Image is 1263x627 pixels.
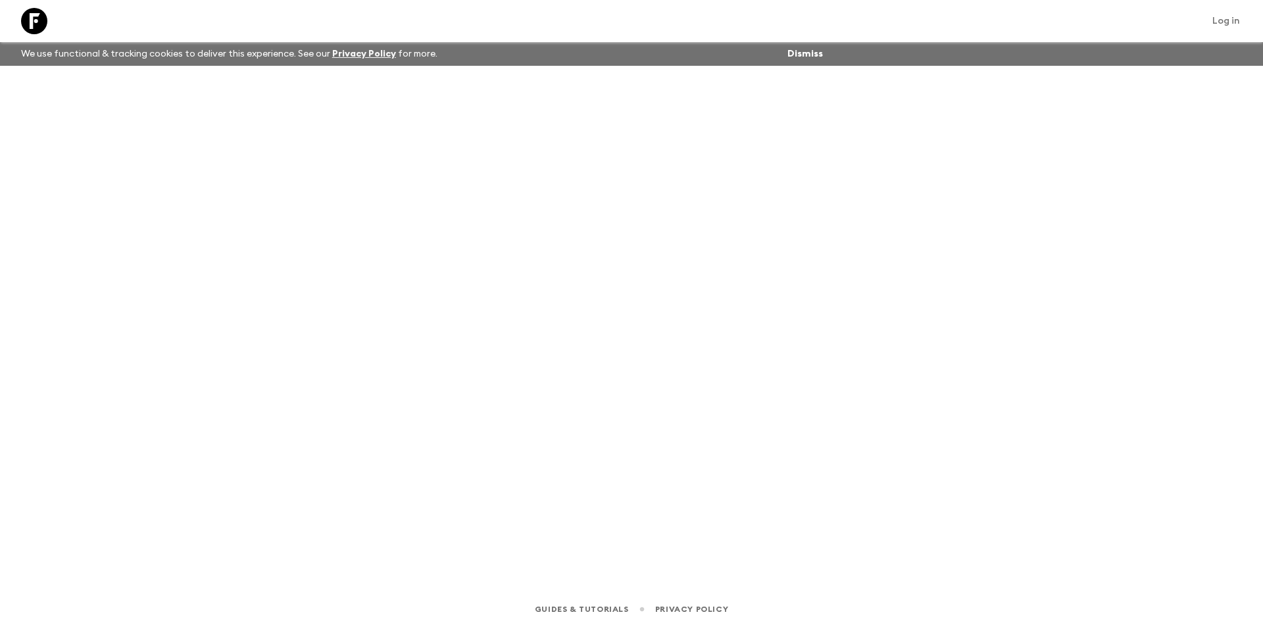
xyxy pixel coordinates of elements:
a: Guides & Tutorials [535,602,629,616]
a: Log in [1205,12,1247,30]
button: Dismiss [784,45,826,63]
p: We use functional & tracking cookies to deliver this experience. See our for more. [16,42,443,66]
a: Privacy Policy [655,602,728,616]
a: Privacy Policy [332,49,396,59]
